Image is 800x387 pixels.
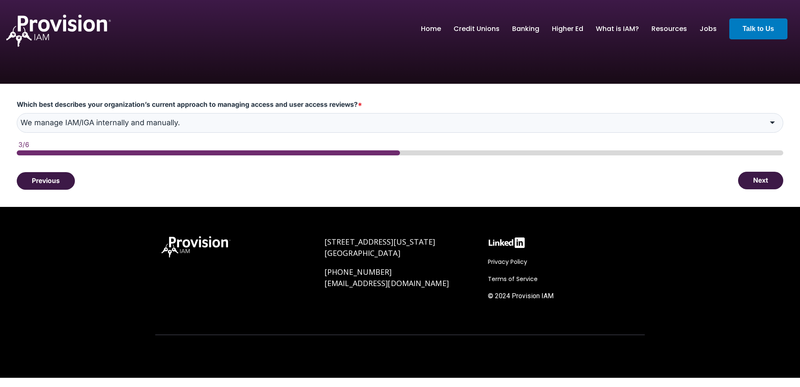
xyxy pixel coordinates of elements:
nav: menu [415,15,723,42]
a: Privacy Policy [488,257,531,267]
a: Credit Unions [454,22,500,36]
div: Navigation Menu [488,257,638,305]
a: Terms of Service [488,274,542,284]
a: Jobs [700,22,717,36]
span: Terms of Service [488,275,538,283]
span: [STREET_ADDRESS][US_STATE] [325,237,436,247]
strong: Talk to Us [743,25,774,32]
img: ProvisionIAM-Logo-White@3x [162,236,231,258]
img: linkedin [488,236,526,249]
button: Next [738,172,783,189]
a: [EMAIL_ADDRESS][DOMAIN_NAME] [325,278,449,288]
a: Resources [651,22,687,36]
button: Previous [17,172,75,190]
img: ProvisionIAM-Logo-White [6,15,111,47]
span: [GEOGRAPHIC_DATA] [325,248,400,258]
a: Banking [512,22,539,36]
a: Home [421,22,441,36]
span: Privacy Policy [488,258,527,266]
span: © 2024 Provision IAM [488,292,554,300]
a: Talk to Us [729,18,787,39]
a: [STREET_ADDRESS][US_STATE][GEOGRAPHIC_DATA] [325,237,436,258]
div: 3/6 [18,141,783,149]
a: What is IAM? [596,22,639,36]
a: Higher Ed [552,22,583,36]
div: page 3 of 6 [17,150,783,155]
a: [PHONE_NUMBER] [325,267,392,277]
span: Which best describes your organization’s current approach to managing access and user access revi... [17,101,358,108]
